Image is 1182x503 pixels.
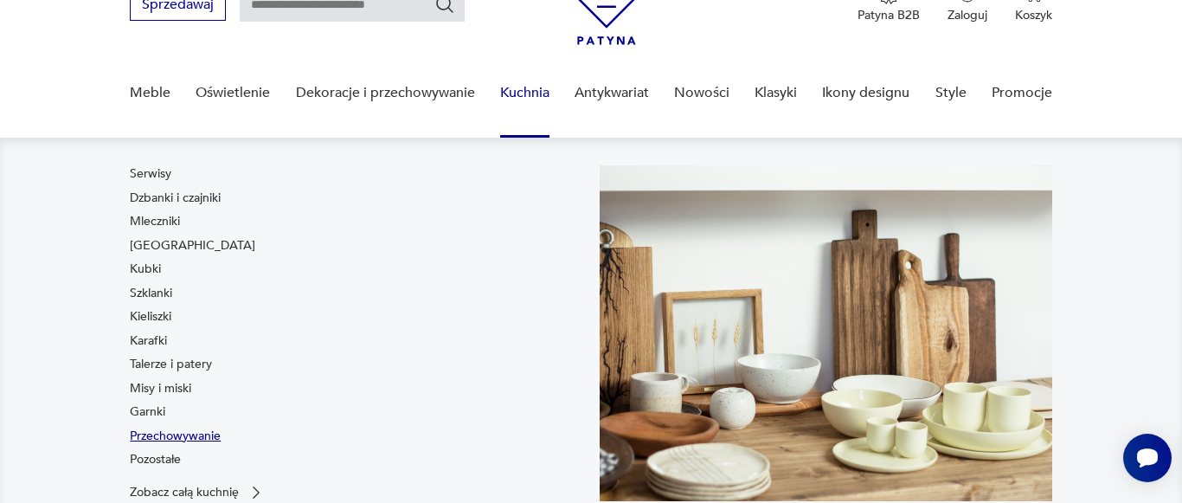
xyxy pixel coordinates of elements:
a: Promocje [992,60,1052,126]
a: Mleczniki [130,213,180,230]
a: Klasyki [755,60,797,126]
a: Pozostałe [130,451,181,468]
a: Dekoracje i przechowywanie [296,60,475,126]
a: Dzbanki i czajniki [130,190,221,207]
a: [GEOGRAPHIC_DATA] [130,237,255,255]
iframe: Smartsupp widget button [1123,434,1172,482]
a: Style [935,60,967,126]
p: Zaloguj [948,7,987,23]
a: Nowości [674,60,729,126]
img: b2f6bfe4a34d2e674d92badc23dc4074.jpg [600,165,1052,501]
a: Karafki [130,332,167,350]
a: Kubki [130,261,161,278]
a: Kieliszki [130,308,171,326]
a: Misy i miski [130,380,191,397]
p: Zobacz całą kuchnię [130,487,239,498]
a: Przechowywanie [130,428,221,445]
a: Meble [130,60,170,126]
p: Patyna B2B [858,7,920,23]
a: Antykwariat [575,60,649,126]
a: Szklanki [130,285,172,302]
a: Talerze i patery [130,356,212,373]
a: Zobacz całą kuchnię [130,484,265,501]
p: Koszyk [1015,7,1052,23]
a: Oświetlenie [196,60,270,126]
a: Ikony designu [822,60,909,126]
a: Garnki [130,403,165,421]
a: Serwisy [130,165,171,183]
a: Kuchnia [500,60,549,126]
